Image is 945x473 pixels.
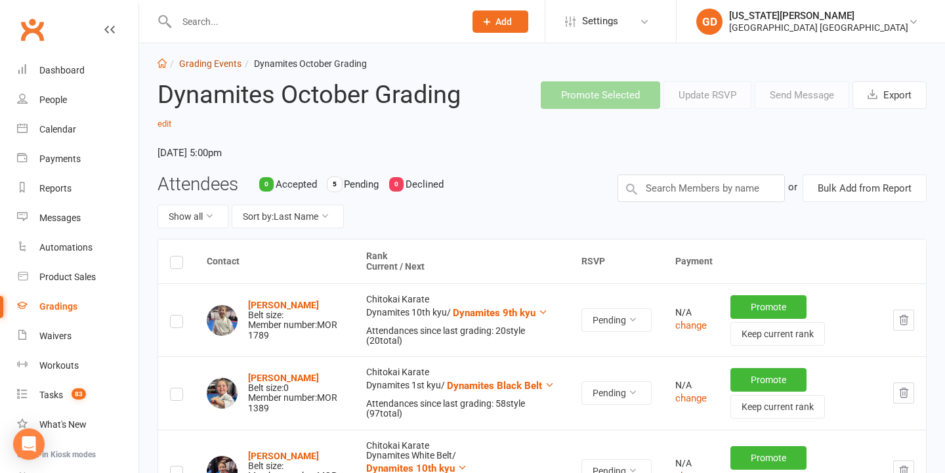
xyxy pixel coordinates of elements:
[232,205,344,228] button: Sort by:Last Name
[248,451,319,461] a: [PERSON_NAME]
[39,331,72,341] div: Waivers
[248,373,319,383] a: [PERSON_NAME]
[327,177,342,192] div: 5
[730,295,807,319] button: Promote
[582,7,618,36] span: Settings
[39,154,81,164] div: Payments
[453,307,535,319] span: Dynamites 9th kyu
[406,178,444,190] span: Declined
[618,175,785,202] input: Search Members by name
[344,178,379,190] span: Pending
[354,356,570,429] td: Chitokai Karate Dynamites 1st kyu /
[354,239,570,283] th: Rank Current / Next
[788,175,797,199] div: or
[354,283,570,356] td: Chitokai Karate Dynamites 10th kyu /
[248,300,343,341] div: Belt size: Member number: MOR 1789
[72,388,86,400] span: 83
[179,58,241,69] a: Grading Events
[241,56,367,71] li: Dynamites October Grading
[17,262,138,292] a: Product Sales
[248,373,343,414] div: Belt size: 0 Member number: MOR 1389
[157,119,171,129] a: edit
[207,305,238,336] img: Jaxon Bayliff
[39,419,87,430] div: What's New
[730,322,825,346] button: Keep current rank
[729,10,908,22] div: [US_STATE][PERSON_NAME]
[39,65,85,75] div: Dashboard
[195,239,354,283] th: Contact
[675,459,707,468] div: N/A
[366,399,558,419] div: Attendances since last grading: 58 style ( 97 total)
[675,380,707,390] div: N/A
[39,272,96,282] div: Product Sales
[157,175,238,195] h3: Attendees
[17,174,138,203] a: Reports
[17,203,138,233] a: Messages
[17,115,138,144] a: Calendar
[17,351,138,380] a: Workouts
[39,183,72,194] div: Reports
[16,13,49,46] a: Clubworx
[730,446,807,470] button: Promote
[570,239,663,283] th: RSVP
[173,12,455,31] input: Search...
[276,178,317,190] span: Accepted
[39,213,81,223] div: Messages
[207,378,238,409] img: Nayley Morgan
[389,177,404,192] div: 0
[581,381,652,405] button: Pending
[472,10,528,33] button: Add
[581,308,652,332] button: Pending
[157,81,467,141] h2: Dynamites October Grading
[157,205,228,228] button: Show all
[17,380,138,410] a: Tasks 83
[17,85,138,115] a: People
[366,326,558,346] div: Attendances since last grading: 20 style ( 20 total)
[696,9,723,35] div: GD
[852,81,927,109] button: Export
[495,16,512,27] span: Add
[453,305,548,321] button: Dynamites 9th kyu
[157,142,467,164] time: [DATE] 5:00pm
[675,390,707,406] button: change
[730,368,807,392] button: Promote
[39,390,63,400] div: Tasks
[17,233,138,262] a: Automations
[39,301,77,312] div: Gradings
[447,380,542,392] span: Dynamites Black Belt
[17,292,138,321] a: Gradings
[17,410,138,440] a: What's New
[17,321,138,351] a: Waivers
[13,428,45,460] div: Open Intercom Messenger
[39,242,93,253] div: Automations
[248,300,319,310] a: [PERSON_NAME]
[39,124,76,134] div: Calendar
[39,360,79,371] div: Workouts
[17,144,138,174] a: Payments
[729,22,908,33] div: [GEOGRAPHIC_DATA] [GEOGRAPHIC_DATA]
[447,378,555,394] button: Dynamites Black Belt
[675,318,707,333] button: change
[675,308,707,318] div: N/A
[17,56,138,85] a: Dashboard
[259,177,274,192] div: 0
[39,94,67,105] div: People
[803,175,927,202] button: Bulk Add from Report
[663,239,926,283] th: Payment
[730,395,825,419] button: Keep current rank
